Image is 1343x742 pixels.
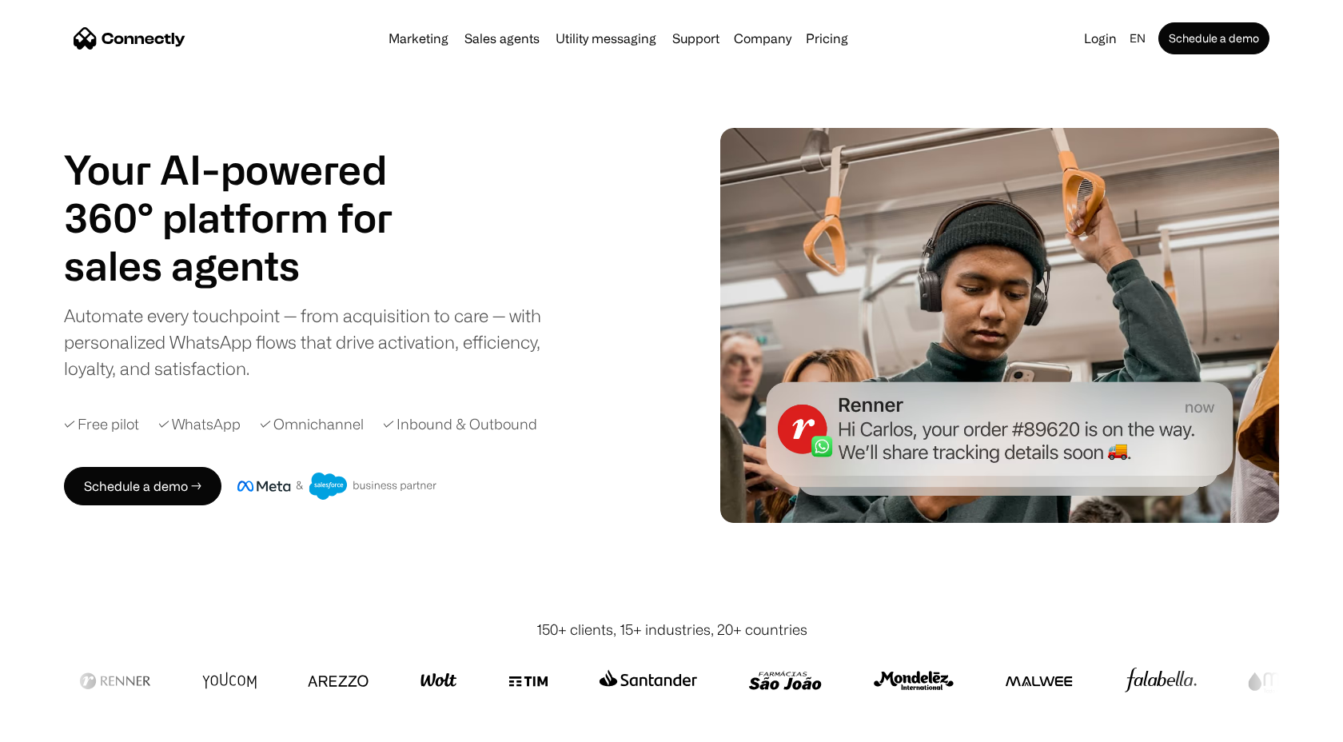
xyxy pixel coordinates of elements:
[1158,22,1269,54] a: Schedule a demo
[74,26,185,50] a: home
[536,619,807,640] div: 150+ clients, 15+ industries, 20+ countries
[458,32,546,45] a: Sales agents
[64,241,432,289] div: 1 of 4
[734,27,791,50] div: Company
[64,413,139,435] div: ✓ Free pilot
[549,32,663,45] a: Utility messaging
[666,32,726,45] a: Support
[64,467,221,505] a: Schedule a demo →
[237,473,437,500] img: Meta and Salesforce business partner badge.
[32,714,96,736] ul: Language list
[64,241,432,289] div: carousel
[64,146,432,241] h1: Your AI-powered 360° platform for
[799,32,855,45] a: Pricing
[260,413,364,435] div: ✓ Omnichannel
[383,413,537,435] div: ✓ Inbound & Outbound
[158,413,241,435] div: ✓ WhatsApp
[382,32,455,45] a: Marketing
[16,712,96,736] aside: Language selected: English
[64,302,568,381] div: Automate every touchpoint — from acquisition to care — with personalized WhatsApp flows that driv...
[729,27,796,50] div: Company
[1078,27,1123,50] a: Login
[1123,27,1155,50] div: en
[64,241,432,289] h1: sales agents
[1130,27,1146,50] div: en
